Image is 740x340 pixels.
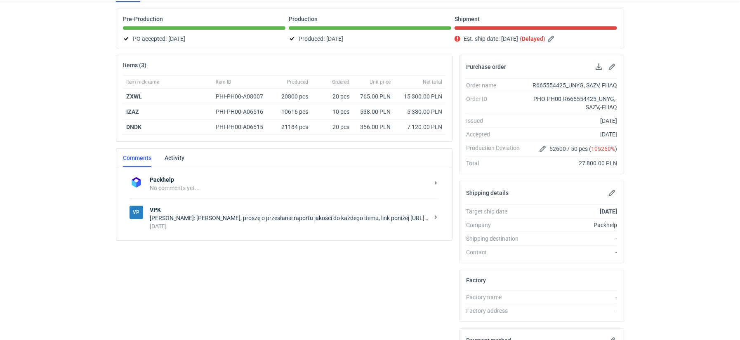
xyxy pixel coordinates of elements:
[466,307,526,315] div: Factory address
[216,92,271,101] div: PHI-PH00-A08007
[123,16,163,22] p: Pre-Production
[150,222,429,230] div: [DATE]
[600,208,617,215] strong: [DATE]
[423,79,442,85] span: Net total
[594,62,604,72] button: Download PO
[526,81,617,89] div: R665554425_UNYG, SAZV, FHAQ
[274,120,311,135] div: 21184 pcs
[607,188,617,198] button: Edit shipping details
[287,79,308,85] span: Produced
[607,62,617,72] button: Edit purchase order
[543,35,545,42] em: )
[466,81,526,89] div: Order name
[526,95,617,111] div: PHO-PH00-R665554425_UNYG,-SAZV,-FHAQ
[150,214,429,222] div: [PERSON_NAME]: [PERSON_NAME], proszę o przesłanie raportu jakości do każdego itemu, link poniżej ...
[130,176,143,189] img: Packhelp
[311,104,353,120] div: 10 pcs
[397,123,442,131] div: 7 120.00 PLN
[466,293,526,301] div: Factory name
[126,79,159,85] span: Item nickname
[130,206,143,219] figcaption: VP
[466,190,509,196] h2: Shipping details
[466,248,526,256] div: Contact
[547,34,557,44] button: Edit estimated shipping date
[356,108,391,116] div: 538.00 PLN
[526,293,617,301] div: -
[311,89,353,104] div: 20 pcs
[274,104,311,120] div: 10616 pcs
[216,79,231,85] span: Item ID
[356,123,391,131] div: 356.00 PLN
[466,159,526,167] div: Total
[466,234,526,243] div: Shipping destination
[526,117,617,125] div: [DATE]
[538,144,548,154] button: Edit production Deviation
[123,62,146,68] h2: Items (3)
[522,35,543,42] strong: Delayed
[466,63,506,70] h2: Purchase order
[165,149,184,167] a: Activity
[466,144,526,154] div: Production Deviation
[455,16,480,22] p: Shipment
[466,221,526,229] div: Company
[591,145,615,152] span: 105260%
[466,130,526,138] div: Accepted
[466,207,526,216] div: Target ship date
[216,108,271,116] div: PHI-PH00-A06516
[526,159,617,167] div: 27 800.00 PLN
[150,176,429,184] strong: Packhelp
[356,92,391,101] div: 765.00 PLN
[126,108,139,115] a: IZAZ
[326,34,343,44] span: [DATE]
[123,34,285,44] div: PO accepted:
[289,34,451,44] div: Produced:
[274,89,311,104] div: 20800 pcs
[526,130,617,138] div: [DATE]
[168,34,185,44] span: [DATE]
[526,307,617,315] div: -
[130,206,143,219] div: VPK
[370,79,391,85] span: Unit price
[150,206,429,214] strong: VPK
[526,221,617,229] div: Packhelp
[216,123,271,131] div: PHI-PH00-A06515
[526,234,617,243] div: -
[150,184,429,192] div: No comments yet...
[397,92,442,101] div: 15 300.00 PLN
[126,124,141,130] a: DNDK
[123,149,151,167] a: Comments
[466,95,526,111] div: Order ID
[397,108,442,116] div: 5 380.00 PLN
[549,145,617,153] span: 52600 / 50 pcs ( )
[520,35,522,42] em: (
[526,248,617,256] div: -
[501,34,518,44] span: [DATE]
[455,34,617,44] div: Est. ship date:
[289,16,318,22] p: Production
[466,117,526,125] div: Issued
[466,277,486,284] h2: Factory
[311,120,353,135] div: 20 pcs
[126,93,142,100] a: ZXWL
[332,79,349,85] span: Ordered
